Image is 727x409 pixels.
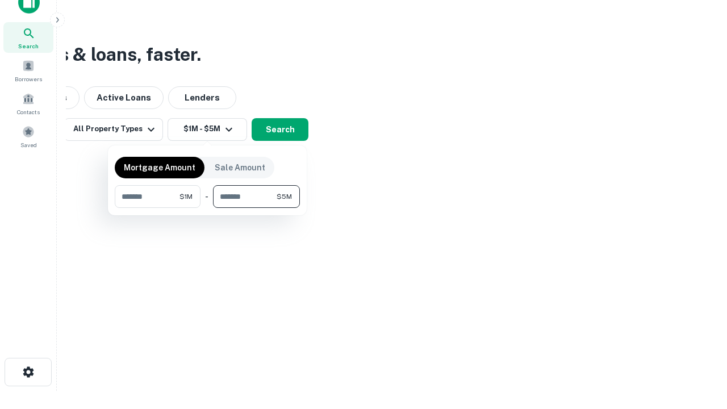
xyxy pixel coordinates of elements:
[179,191,193,202] span: $1M
[277,191,292,202] span: $5M
[124,161,195,174] p: Mortgage Amount
[205,185,208,208] div: -
[215,161,265,174] p: Sale Amount
[670,318,727,373] iframe: Chat Widget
